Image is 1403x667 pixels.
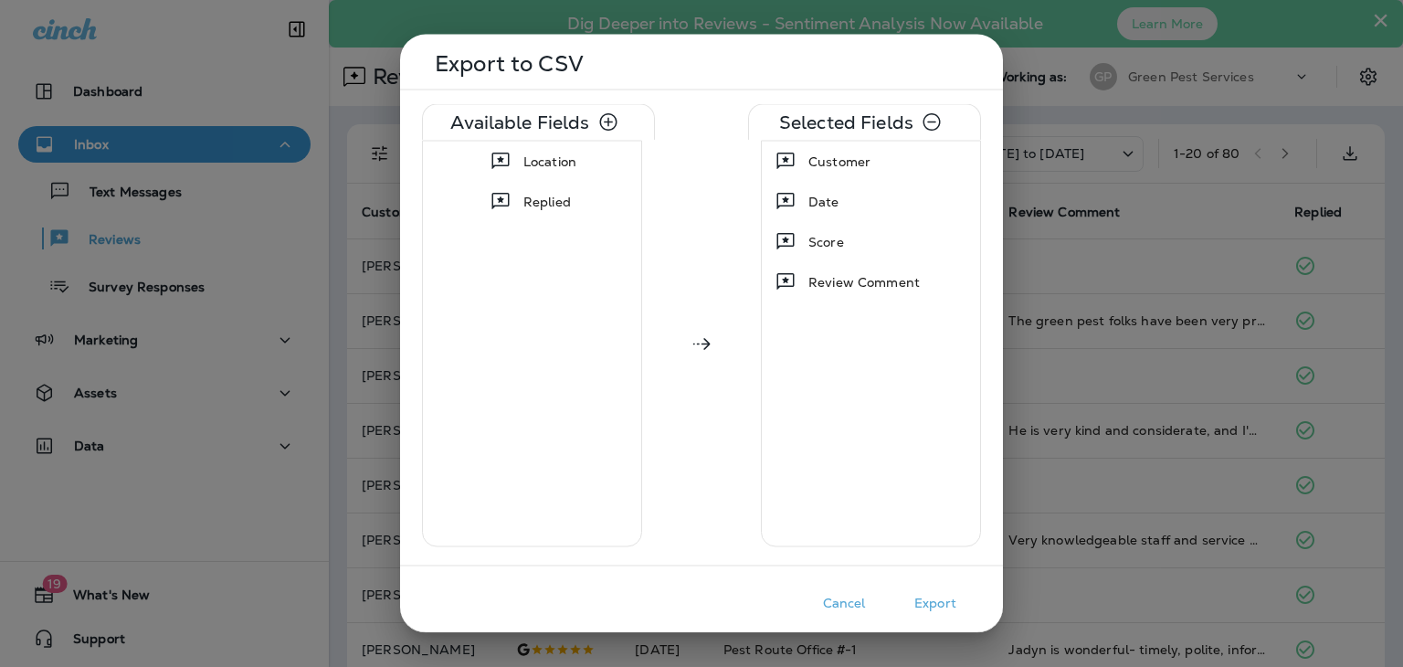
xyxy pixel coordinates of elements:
span: Location [523,153,576,171]
span: Score [808,233,844,251]
span: Date [808,193,839,211]
p: Available Fields [450,115,589,130]
button: Export [890,589,981,618]
span: Replied [523,193,571,211]
span: Customer [808,153,870,171]
p: Export to CSV [435,57,974,71]
button: Select All [590,104,627,141]
p: Selected Fields [779,115,913,130]
button: Remove All [913,104,950,141]
span: Review Comment [808,273,920,291]
button: Cancel [798,589,890,618]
